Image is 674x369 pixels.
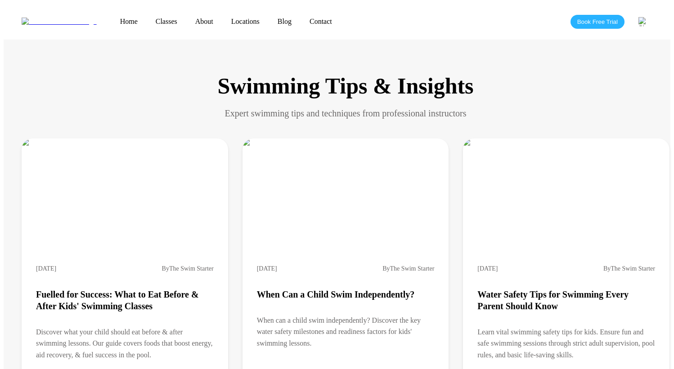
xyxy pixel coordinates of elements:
img: Water Safety Tips for Swimming Every Parent Should Know [463,138,646,147]
a: Contact [301,18,341,25]
h3: When Can a Child Swim Independently? [257,289,435,300]
p: When can a child swim independently? Discover the key water safety milestones and readiness facto... [257,315,435,361]
div: [GEOGRAPHIC_DATA] [634,12,652,31]
img: Fuelled for Success: What to Eat Before & After Kids' Swimming Classes [22,138,228,155]
h3: Water Safety Tips for Swimming Every Parent Should Know [477,289,655,312]
span: [DATE] [477,265,498,272]
a: Classes [147,18,186,25]
a: Home [111,18,147,25]
button: Book Free Trial [571,15,625,29]
a: About [186,18,222,25]
span: [DATE] [36,265,56,272]
span: [DATE] [257,265,277,272]
span: By The Swim Starter [382,265,434,272]
img: When Can a Child Swim Independently? [243,138,368,147]
a: Blog [269,18,301,25]
img: Singapore [638,17,647,26]
p: Discover what your child should eat before & after swimming lessons. Our guide covers foods that ... [36,326,214,361]
img: The Swim Starter Logo [22,18,97,26]
p: Learn vital swimming safety tips for kids. Ensure fun and safe swimming sessions through strict a... [477,326,655,361]
h3: Fuelled for Success: What to Eat Before & After Kids' Swimming Classes [36,289,214,312]
span: By The Swim Starter [162,265,214,272]
a: Locations [222,18,269,25]
h1: Swimming Tips & Insights [22,73,670,99]
p: Expert swimming tips and techniques from professional instructors [211,106,481,120]
span: By The Swim Starter [603,265,655,272]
